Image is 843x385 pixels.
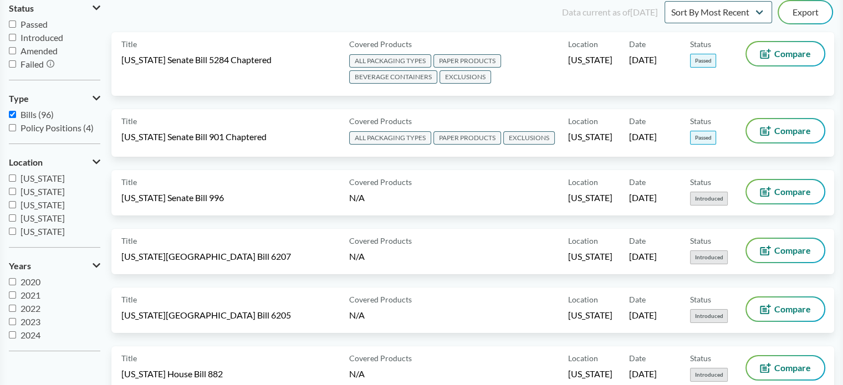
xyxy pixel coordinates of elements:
button: Compare [747,297,824,321]
span: [US_STATE] Senate Bill 5284 Chaptered [121,54,272,66]
span: Amended [21,45,58,56]
span: Location [568,176,598,188]
span: Status [690,115,711,127]
span: N/A [349,192,365,203]
span: Title [121,352,137,364]
span: [US_STATE] House Bill 882 [121,368,223,380]
span: Failed [21,59,44,69]
span: Years [9,261,31,271]
input: Amended [9,47,16,54]
span: [US_STATE] [21,173,65,183]
span: [US_STATE] [21,226,65,237]
span: N/A [349,368,365,379]
span: Date [629,176,646,188]
span: [US_STATE][GEOGRAPHIC_DATA] Bill 6205 [121,309,291,321]
div: Data current as of [DATE] [562,6,658,19]
span: Date [629,294,646,305]
span: Status [690,176,711,188]
span: Location [568,115,598,127]
span: Covered Products [349,294,412,305]
span: 2024 [21,330,40,340]
span: [US_STATE] [21,213,65,223]
span: N/A [349,310,365,320]
span: Status [9,3,34,13]
span: Status [690,38,711,50]
button: Compare [747,356,824,379]
span: Title [121,115,137,127]
input: Bills (96) [9,111,16,118]
span: Covered Products [349,176,412,188]
button: Compare [747,42,824,65]
input: [US_STATE] [9,228,16,235]
input: [US_STATE] [9,174,16,182]
span: [US_STATE] [568,309,612,321]
span: ALL PACKAGING TYPES [349,54,431,68]
span: Location [568,294,598,305]
span: [US_STATE] [21,199,65,210]
span: 2023 [21,316,40,327]
span: Compare [774,49,811,58]
button: Compare [747,180,824,203]
input: Failed [9,60,16,68]
span: [DATE] [629,309,657,321]
span: EXCLUSIONS [503,131,555,145]
input: 2022 [9,305,16,312]
span: Covered Products [349,115,412,127]
span: Date [629,235,646,247]
input: 2023 [9,318,16,325]
span: Covered Products [349,38,412,50]
span: [DATE] [629,368,657,380]
span: N/A [349,251,365,261]
span: [US_STATE] [568,250,612,263]
span: Location [568,235,598,247]
span: Title [121,235,137,247]
input: [US_STATE] [9,188,16,195]
span: Status [690,352,711,364]
span: 2020 [21,276,40,287]
span: Type [9,94,29,104]
span: Location [568,38,598,50]
span: Date [629,352,646,364]
span: [DATE] [629,131,657,143]
span: Policy Positions (4) [21,122,94,133]
span: Introduced [690,250,728,264]
input: Passed [9,20,16,28]
button: Type [9,89,100,108]
span: Location [9,157,43,167]
span: Title [121,38,137,50]
span: Compare [774,363,811,372]
input: Policy Positions (4) [9,124,16,131]
span: Covered Products [349,352,412,364]
span: Date [629,115,646,127]
span: [US_STATE] [568,192,612,204]
span: Title [121,176,137,188]
span: Introduced [690,368,728,382]
input: 2024 [9,331,16,338]
button: Compare [747,239,824,262]
button: Location [9,153,100,172]
input: [US_STATE] [9,214,16,222]
span: Title [121,294,137,305]
span: ALL PACKAGING TYPES [349,131,431,145]
span: Passed [690,54,716,68]
span: Location [568,352,598,364]
span: 2022 [21,303,40,314]
span: Introduced [21,32,63,43]
span: Passed [21,19,48,29]
span: Bills (96) [21,109,54,120]
span: BEVERAGE CONTAINERS [349,70,437,84]
span: [DATE] [629,192,657,204]
input: [US_STATE] [9,201,16,208]
span: [US_STATE][GEOGRAPHIC_DATA] Bill 6207 [121,250,291,263]
input: 2021 [9,291,16,299]
span: Introduced [690,192,728,206]
span: [US_STATE] [568,368,612,380]
span: [US_STATE] [568,54,612,66]
span: Compare [774,246,811,255]
span: Compare [774,187,811,196]
input: 2020 [9,278,16,285]
span: Passed [690,131,716,145]
span: PAPER PRODUCTS [433,131,501,145]
span: PAPER PRODUCTS [433,54,501,68]
span: [DATE] [629,250,657,263]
